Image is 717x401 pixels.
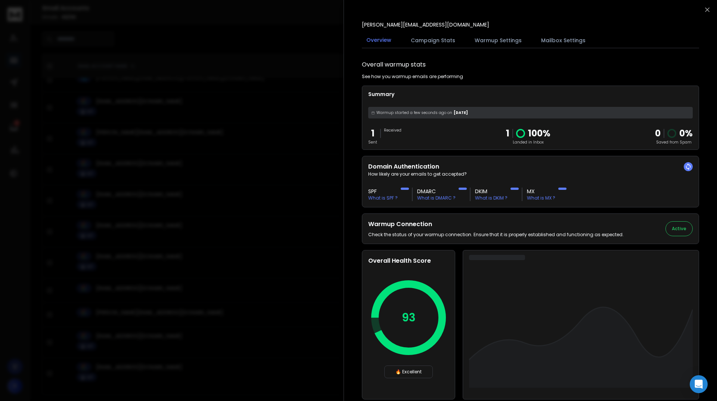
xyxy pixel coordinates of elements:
p: What is DKIM ? [475,195,508,201]
span: Warmup started a few seconds ago on [376,110,452,115]
p: [PERSON_NAME][EMAIL_ADDRESS][DOMAIN_NAME] [362,21,489,28]
button: Campaign Stats [406,32,460,49]
h3: DMARC [417,188,456,195]
p: 100 % [528,127,550,139]
h2: Domain Authentication [368,162,693,171]
p: Sent [368,139,377,145]
p: Landed in Inbox [506,139,550,145]
h3: MX [527,188,555,195]
p: See how you warmup emails are performing [362,74,463,80]
p: Received [384,127,401,133]
p: 1 [368,127,377,139]
p: 1 [506,127,509,139]
p: Saved from Spam [655,139,693,145]
h3: SPF [368,188,398,195]
button: Warmup Settings [470,32,526,49]
h1: Overall warmup stats [362,60,426,69]
h3: DKIM [475,188,508,195]
p: What is SPF ? [368,195,398,201]
p: What is MX ? [527,195,555,201]
p: Summary [368,90,693,98]
h2: Warmup Connection [368,220,624,229]
p: How likely are your emails to get accepted? [368,171,693,177]
p: 93 [402,311,416,324]
button: Overview [362,32,396,49]
strong: 0 [655,127,661,139]
p: 0 % [679,127,693,139]
div: 🔥 Excellent [384,365,433,378]
div: [DATE] [368,107,693,118]
h2: Overall Health Score [368,256,449,265]
p: What is DMARC ? [417,195,456,201]
button: Active [665,221,693,236]
div: Open Intercom Messenger [690,375,708,393]
button: Mailbox Settings [537,32,590,49]
p: Check the status of your warmup connection. Ensure that it is properly established and functionin... [368,232,624,238]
